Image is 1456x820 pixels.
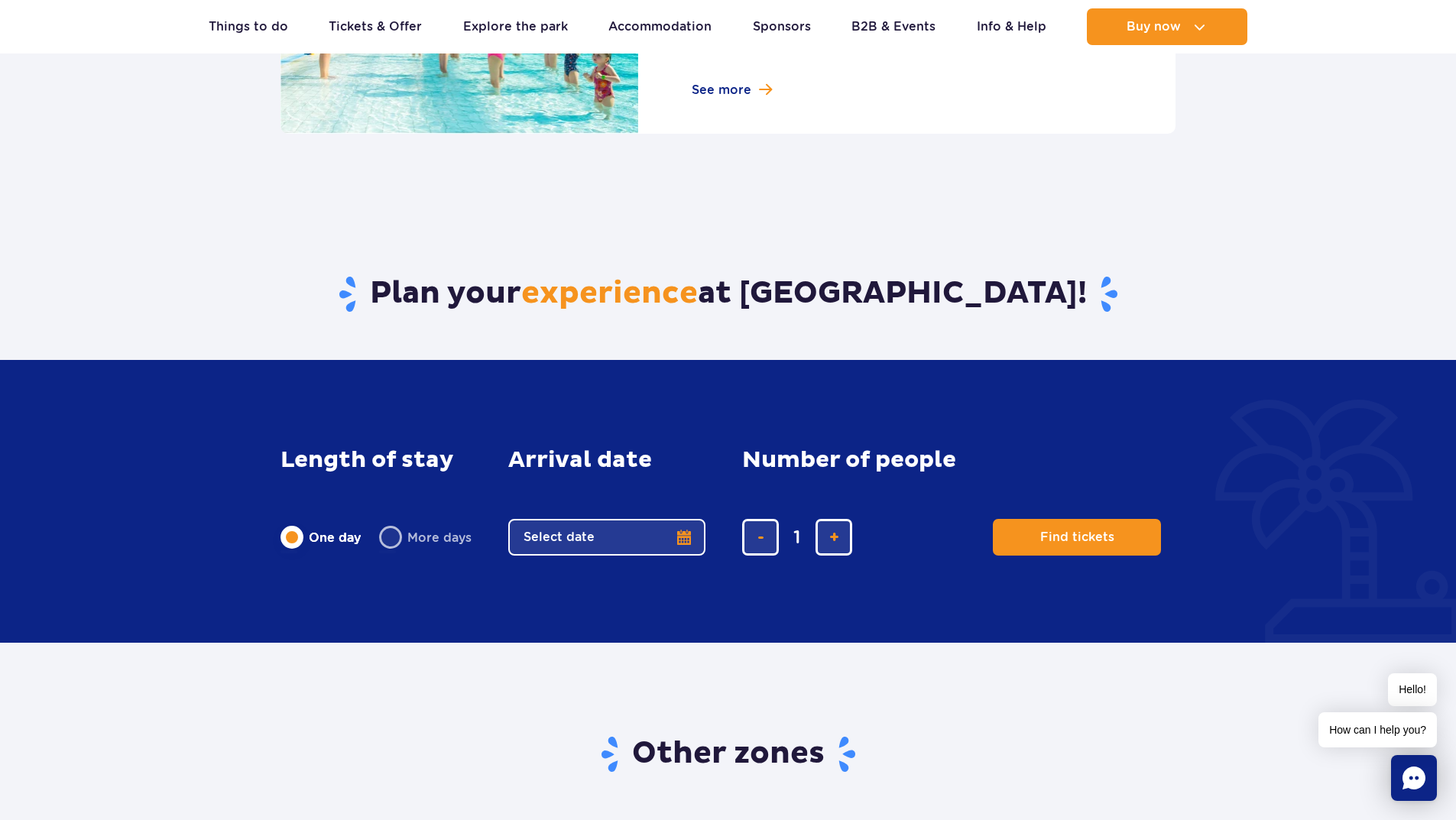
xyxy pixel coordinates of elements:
h3: Plan your at [GEOGRAPHIC_DATA]! [280,274,1176,314]
span: Buy now [1127,20,1181,34]
a: Explore the park [463,8,568,45]
button: Select date [508,519,705,556]
button: add ticket [816,519,852,556]
span: How can I help you? [1318,712,1437,747]
a: Tickets & Offer [329,8,422,45]
span: Hello! [1388,673,1437,706]
form: Planning your visit to Park of Poland [280,416,1176,586]
h3: Other zones [280,734,1176,774]
span: Find tickets [1040,530,1114,544]
a: Things to do [209,8,288,45]
a: Accommodation [608,8,712,45]
button: Find tickets [993,519,1161,556]
a: B2B & Events [851,8,936,45]
div: Chat [1391,755,1437,801]
a: Sponsors [753,8,811,45]
a: Info & Help [977,8,1046,45]
span: Number of people [742,447,956,473]
span: experience [521,274,698,313]
button: remove ticket [742,519,779,556]
span: Arrival date [508,447,652,473]
label: One day [280,521,361,553]
label: More days [379,521,472,553]
button: Buy now [1087,8,1247,45]
input: number of tickets [779,519,816,556]
span: Length of stay [280,447,454,473]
